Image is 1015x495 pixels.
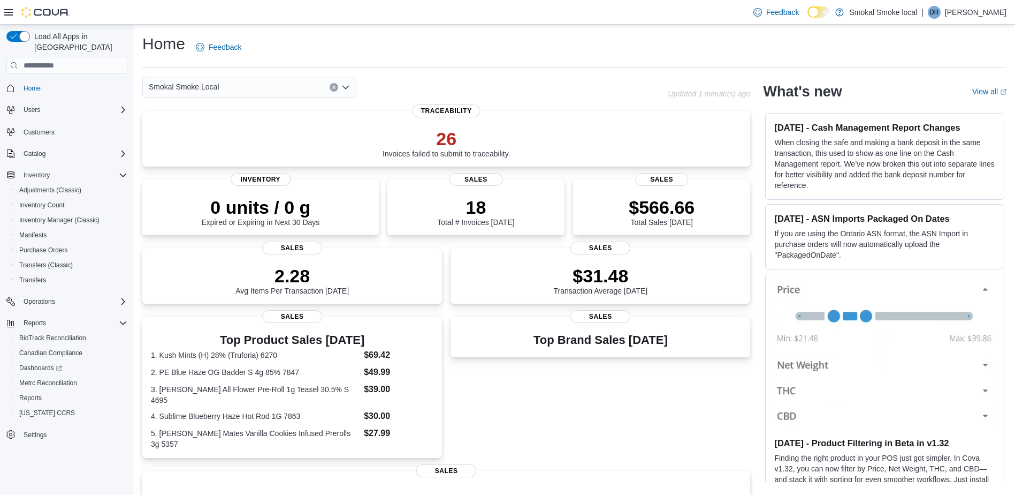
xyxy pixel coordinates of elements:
button: Home [2,80,132,96]
span: Sales [449,173,502,186]
button: Clear input [330,83,338,92]
span: Manifests [15,229,127,242]
span: Metrc Reconciliation [19,379,77,387]
h3: [DATE] - ASN Imports Packaged On Dates [774,213,995,224]
a: Settings [19,429,51,441]
dd: $27.99 [364,427,433,440]
a: View allExternal link [972,87,1006,96]
p: 2.28 [235,265,349,287]
a: Transfers (Classic) [15,259,77,272]
span: Inventory Count [15,199,127,212]
button: Transfers (Classic) [11,258,132,273]
span: Settings [24,431,47,439]
a: Inventory Manager (Classic) [15,214,104,227]
span: Adjustments (Classic) [19,186,81,194]
span: Washington CCRS [15,407,127,419]
p: If you are using the Ontario ASN format, the ASN Import in purchase orders will now automatically... [774,228,995,260]
button: Catalog [19,147,50,160]
a: Canadian Compliance [15,347,87,359]
button: Open list of options [341,83,350,92]
span: Reports [15,392,127,404]
a: BioTrack Reconciliation [15,332,90,344]
p: $31.48 [554,265,648,287]
button: Reports [19,317,50,329]
div: Invoices failed to submit to traceability. [383,128,510,158]
span: Inventory [19,169,127,182]
button: Purchase Orders [11,243,132,258]
a: Purchase Orders [15,244,72,257]
p: When closing the safe and making a bank deposit in the same transaction, this used to show as one... [774,137,995,191]
button: Inventory [19,169,54,182]
span: Load All Apps in [GEOGRAPHIC_DATA] [30,31,127,52]
img: Cova [21,7,70,18]
span: Reports [19,394,42,402]
p: [PERSON_NAME] [945,6,1006,19]
h3: [DATE] - Cash Management Report Changes [774,122,995,133]
span: Settings [19,428,127,441]
dt: 5. [PERSON_NAME] Mates Vanilla Cookies Infused Prerolls 3g 5357 [151,428,360,449]
span: Users [19,103,127,116]
a: [US_STATE] CCRS [15,407,79,419]
svg: External link [1000,89,1006,95]
a: Adjustments (Classic) [15,184,86,197]
span: Inventory Manager (Classic) [15,214,127,227]
p: Smokal Smoke local [849,6,917,19]
span: Home [19,81,127,95]
span: Manifests [19,231,47,239]
dt: 2. PE Blue Haze OG Badder S 4g 85% 7847 [151,367,360,378]
span: Operations [19,295,127,308]
span: Inventory Manager (Classic) [19,216,100,224]
span: BioTrack Reconciliation [19,334,86,342]
div: Doug Rietz [928,6,941,19]
p: | [921,6,924,19]
button: Reports [11,391,132,406]
span: Reports [19,317,127,329]
span: Sales [570,242,630,254]
a: Transfers [15,274,50,287]
dd: $69.42 [364,349,433,362]
span: Transfers (Classic) [19,261,73,269]
dt: 1. Kush Mints (H) 28% (Truforia) 6270 [151,350,360,361]
span: BioTrack Reconciliation [15,332,127,344]
p: Updated 1 minute(s) ago [668,89,750,98]
button: Operations [19,295,59,308]
p: 18 [437,197,514,218]
span: Sales [262,242,322,254]
a: Home [19,82,45,95]
span: Dashboards [19,364,62,372]
h2: What's new [763,83,842,100]
h1: Home [142,33,185,55]
p: $566.66 [629,197,695,218]
h3: Top Brand Sales [DATE] [533,334,668,347]
dt: 3. [PERSON_NAME] All Flower Pre-Roll 1g Teasel 30.5% S 4695 [151,384,360,406]
button: Reports [2,316,132,331]
dt: 4. Sublime Blueberry Haze Hot Rod 1G 7863 [151,411,360,422]
button: Canadian Compliance [11,346,132,361]
span: Transfers (Classic) [15,259,127,272]
span: Inventory [24,171,50,179]
span: Catalog [24,149,45,158]
a: Reports [15,392,46,404]
span: Transfers [19,276,46,284]
span: Reports [24,319,46,327]
div: Total Sales [DATE] [629,197,695,227]
div: Total # Invoices [DATE] [437,197,514,227]
span: Canadian Compliance [19,349,82,357]
dd: $30.00 [364,410,433,423]
a: Customers [19,126,59,139]
a: Manifests [15,229,51,242]
span: Operations [24,297,55,306]
button: Settings [2,427,132,442]
span: Purchase Orders [19,246,68,254]
span: Inventory Count [19,201,65,209]
a: Feedback [749,2,803,23]
span: Sales [635,173,688,186]
div: Avg Items Per Transaction [DATE] [235,265,349,295]
button: Manifests [11,228,132,243]
a: Dashboards [11,361,132,376]
button: Inventory Manager (Classic) [11,213,132,228]
button: Users [19,103,44,116]
span: Sales [416,464,476,477]
button: Catalog [2,146,132,161]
